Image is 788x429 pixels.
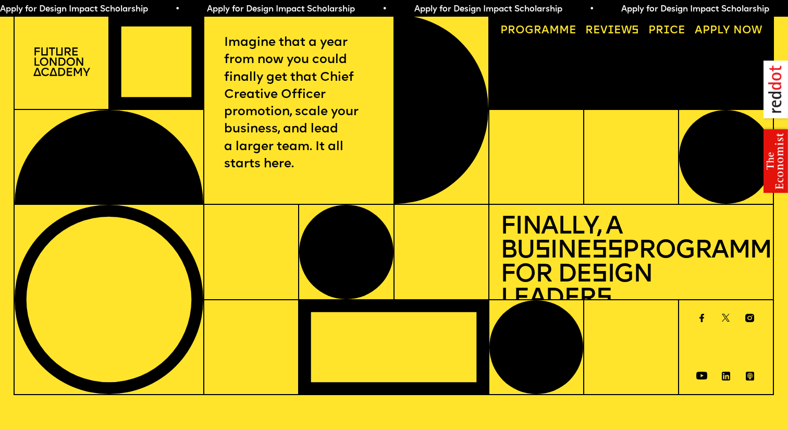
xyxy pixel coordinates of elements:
a: Reviews [580,20,645,42]
span: s [592,263,607,288]
span: ss [592,239,622,264]
span: • [587,5,592,14]
span: s [535,239,550,264]
span: • [173,5,177,14]
span: A [695,25,703,36]
a: Programme [495,20,582,42]
span: s [596,287,612,312]
span: a [541,25,549,36]
p: Imagine that a year from now you could finally get that Chief Creative Officer promotion, scale y... [224,34,374,173]
h1: Finally, a Bu ine Programme for De ign Leader [500,216,762,312]
span: • [379,5,384,14]
a: Price [643,20,691,42]
a: Apply now [689,20,767,42]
